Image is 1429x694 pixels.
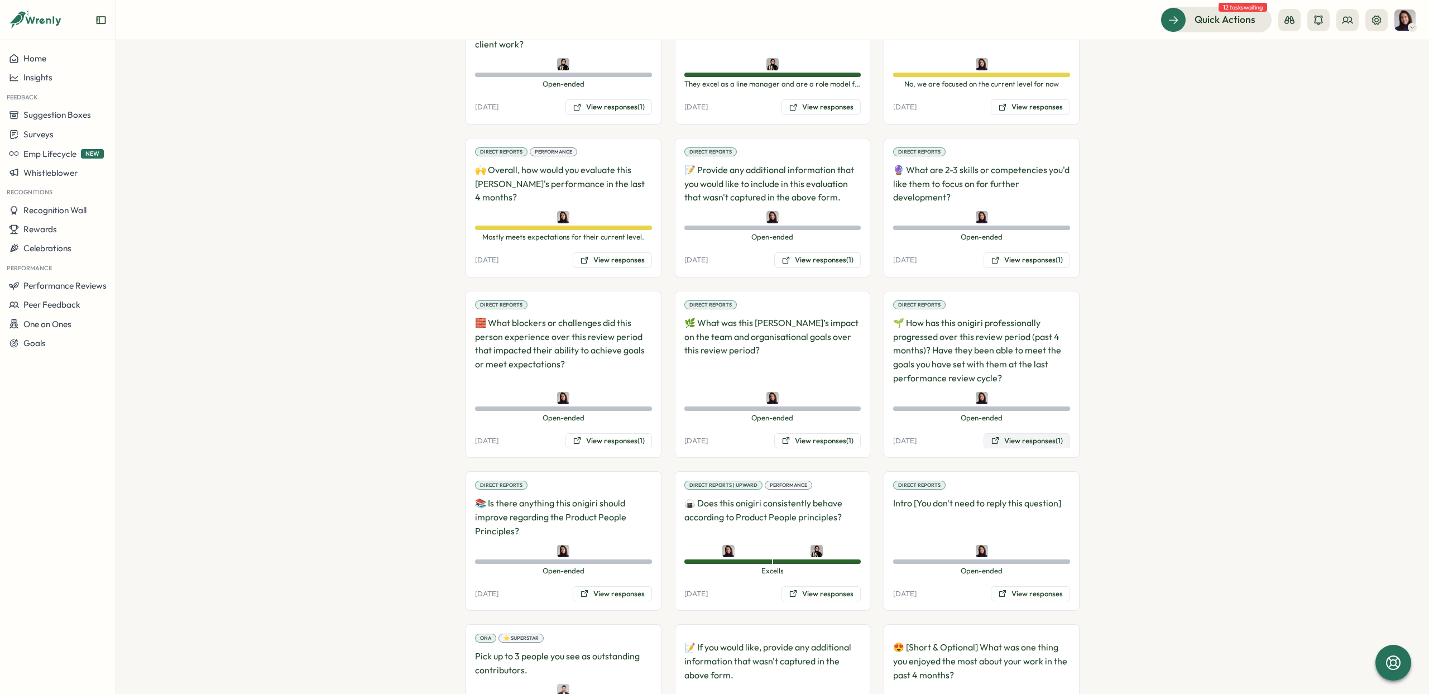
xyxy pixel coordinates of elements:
p: 📚 Is there anything this onigiri should improve regarding the Product People Principles? [475,496,652,538]
button: View responses [991,99,1070,115]
div: Direct Reports [475,300,528,309]
p: [DATE] [893,436,917,446]
img: Viktoria Korzhova [976,58,988,70]
span: Open-ended [475,413,652,423]
img: Viktoria Korzhova [722,545,735,557]
p: [DATE] [893,589,917,599]
button: View responses(1) [984,252,1070,268]
div: ONA [475,634,496,643]
img: Viktoria Korzhova [557,392,569,404]
span: Rewards [23,224,57,234]
p: [DATE] [684,589,708,599]
p: [DATE] [684,255,708,265]
span: Insights [23,72,52,83]
div: Performance [530,147,577,156]
div: Direct Reports [475,481,528,490]
span: Goals [23,338,46,348]
p: [DATE] [684,102,708,112]
span: Suggestion Boxes [23,109,91,120]
div: ⭐ Superstar [498,634,544,643]
button: Expand sidebar [95,15,107,26]
span: Celebrations [23,243,71,253]
img: Viktoria Korzhova [766,392,779,404]
span: Peer Feedback [23,299,80,310]
button: View responses [573,252,652,268]
span: Open-ended [475,566,652,576]
button: View responses(1) [565,433,652,449]
span: Open-ended [684,232,861,242]
img: Viktoria Korzhova [1394,9,1416,31]
span: Mostly meets expectations for their current level. [475,232,652,242]
span: Recognition Wall [23,205,87,216]
span: Open-ended [893,566,1070,576]
p: 🌱 How has this onigiri professionally progressed over this review period (past 4 months)? Have th... [893,316,1070,385]
button: View responses(1) [565,99,652,115]
div: Direct Reports [684,300,737,309]
p: 🍙 Does this onigiri consistently behave according to Product People principles? [684,496,861,538]
p: 📝 If you would like, provide any additional information that wasn't captured in the above form. [684,640,861,691]
p: 😍 [Short & Optional] What was one thing you enjoyed the most about your work in the past 4 months? [893,640,1070,691]
span: Performance Reviews [23,280,107,291]
p: [DATE] [893,102,917,112]
span: Open-ended [893,232,1070,242]
span: They excel as a line manager and are a role model for others. [684,79,861,89]
p: [DATE] [684,436,708,446]
p: [DATE] [475,436,498,446]
img: Sana Naqvi [766,58,779,70]
img: Viktoria Korzhova [976,211,988,223]
p: [DATE] [475,102,498,112]
span: 12 tasks waiting [1219,3,1267,12]
p: Intro [You don't need to reply this question] [893,496,1070,538]
p: 📝 Provide any additional information that you would like to include in this evaluation that wasn'... [684,163,861,204]
span: NEW [81,149,104,159]
div: Direct Reports [893,481,946,490]
span: Excells [684,566,861,576]
p: [DATE] [475,589,498,599]
div: Direct Reports [475,147,528,156]
p: 🌿 What was this [PERSON_NAME]’s impact on the team and organisational goals over this review period? [684,316,861,385]
p: [DATE] [475,255,498,265]
img: Viktoria Korzhova [976,545,988,557]
span: No, we are focused on the current level for now [893,79,1070,89]
span: Quick Actions [1195,12,1255,27]
div: Direct Reports [893,147,946,156]
p: [DATE] [893,255,917,265]
img: Sana Naqvi [811,545,823,557]
span: Whistleblower [23,167,78,178]
span: Open-ended [684,413,861,423]
span: Emp Lifecycle [23,149,76,159]
button: View responses [781,99,861,115]
p: 🙌 Overall, how would you evaluate this [PERSON_NAME]'s performance in the last 4 months? [475,163,652,204]
div: Direct Reports [684,147,737,156]
img: Viktoria Korzhova [557,211,569,223]
div: Direct Reports [893,300,946,309]
button: Quick Actions [1161,7,1272,32]
img: Viktoria Korzhova [976,392,988,404]
button: View responses [781,586,861,602]
div: Direct Reports | Upward [684,481,763,490]
button: View responses(1) [774,252,861,268]
span: Surveys [23,129,54,140]
span: One on Ones [23,319,71,329]
p: 🔮 What are 2-3 skills or competencies you'd like them to focus on for further development? [893,163,1070,204]
p: 🧱 What blockers or challenges did this person experience over this review period that impacted th... [475,316,652,385]
button: View responses(1) [774,433,861,449]
img: Sana Naqvi [557,58,569,70]
img: Viktoria Korzhova [766,211,779,223]
span: Home [23,53,46,64]
p: Pick up to 3 people you see as outstanding contributors. [475,649,652,677]
button: View responses [573,586,652,602]
button: View responses(1) [984,433,1070,449]
span: Open-ended [475,79,652,89]
span: Open-ended [893,413,1070,423]
img: Viktoria Korzhova [557,545,569,557]
button: View responses [991,586,1070,602]
div: Performance [765,481,812,490]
